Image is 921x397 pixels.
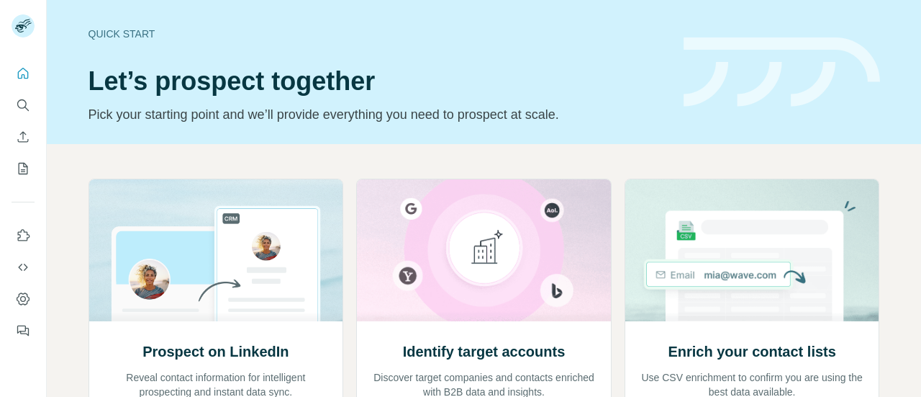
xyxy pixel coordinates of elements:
button: Use Surfe on LinkedIn [12,223,35,249]
div: Quick start [89,27,666,41]
button: Quick start [12,61,35,86]
button: Search [12,92,35,118]
img: Prospect on LinkedIn [89,179,344,321]
button: Enrich CSV [12,124,35,150]
button: Dashboard [12,286,35,312]
p: Pick your starting point and we’ll provide everything you need to prospect at scale. [89,104,666,125]
h1: Let’s prospect together [89,67,666,96]
img: banner [684,37,880,107]
button: Use Surfe API [12,254,35,280]
button: My lists [12,156,35,182]
h2: Identify target accounts [403,342,566,362]
button: Feedback [12,318,35,344]
img: Enrich your contact lists [625,179,880,321]
h2: Prospect on LinkedIn [142,342,289,362]
h2: Enrich your contact lists [668,342,835,362]
img: Identify target accounts [356,179,612,321]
